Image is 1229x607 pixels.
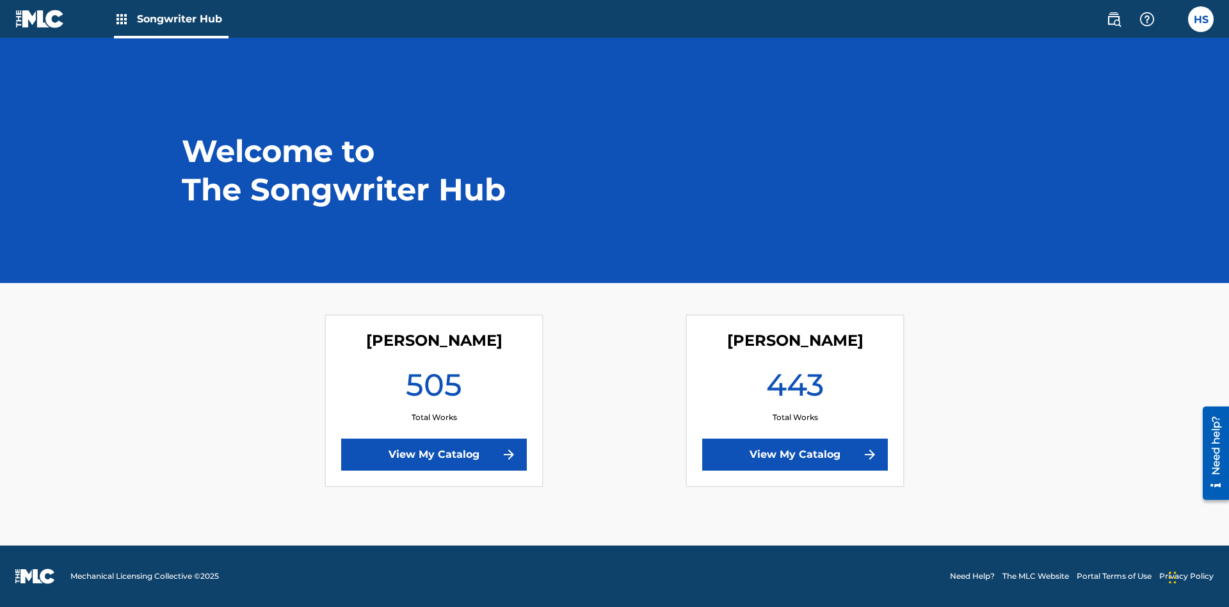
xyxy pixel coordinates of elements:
[1077,571,1152,582] a: Portal Terms of Use
[501,447,517,462] img: f7272a7cc735f4ea7f67.svg
[862,447,878,462] img: f7272a7cc735f4ea7f67.svg
[727,331,864,350] h4: Toby Songwriter
[182,132,508,209] h1: Welcome to The Songwriter Hub
[1165,546,1229,607] iframe: Chat Widget
[406,366,462,412] h1: 505
[70,571,219,582] span: Mechanical Licensing Collective © 2025
[1002,571,1069,582] a: The MLC Website
[341,439,527,471] a: View My Catalog
[766,366,824,412] h1: 443
[412,412,457,423] p: Total Works
[702,439,888,471] a: View My Catalog
[1159,571,1214,582] a: Privacy Policy
[114,12,129,27] img: Top Rightsholders
[1188,6,1214,32] div: User Menu
[1139,12,1155,27] img: help
[1168,13,1180,26] div: Notifications
[1193,401,1229,506] iframe: Resource Center
[1169,558,1177,597] div: Drag
[366,331,502,350] h4: Lorna Singerton
[137,12,229,26] span: Songwriter Hub
[15,569,55,584] img: logo
[15,10,65,28] img: MLC Logo
[1134,6,1160,32] div: Help
[950,571,995,582] a: Need Help?
[1101,6,1127,32] a: Public Search
[1106,12,1121,27] img: search
[773,412,818,423] p: Total Works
